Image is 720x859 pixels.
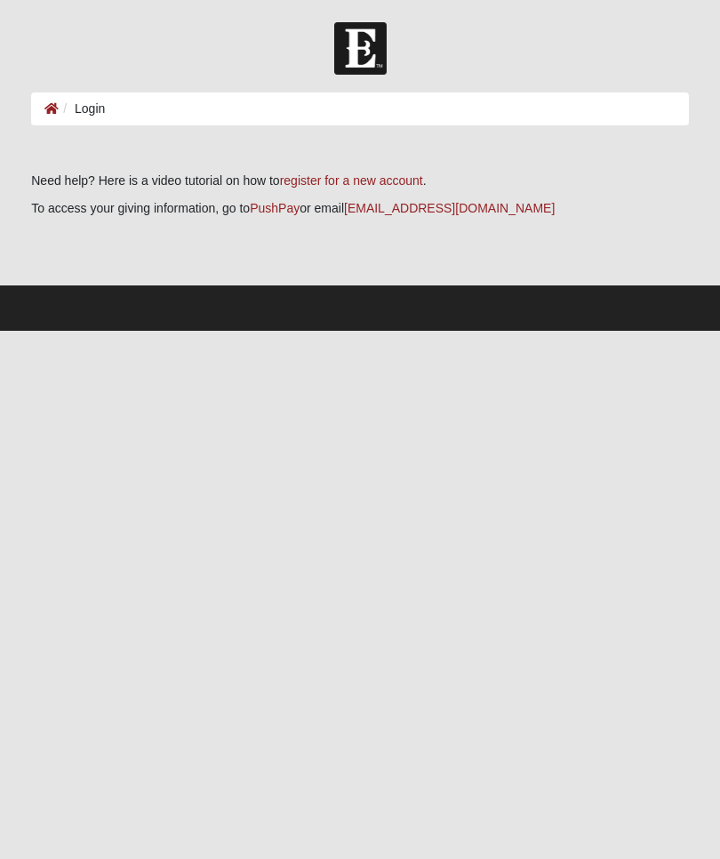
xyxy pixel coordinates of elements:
a: PushPay [250,201,300,215]
a: [EMAIL_ADDRESS][DOMAIN_NAME] [344,201,555,215]
li: Login [59,100,105,118]
p: To access your giving information, go to or email [31,199,689,218]
a: register for a new account [280,173,423,188]
p: Need help? Here is a video tutorial on how to . [31,172,689,190]
img: Church of Eleven22 Logo [334,22,387,75]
